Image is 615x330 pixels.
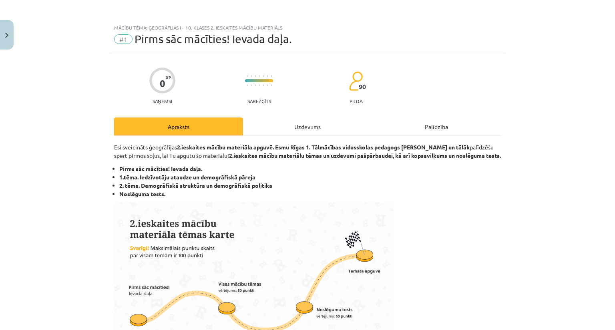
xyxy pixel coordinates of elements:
[255,84,255,86] img: icon-short-line-57e1e144782c952c97e751825c79c345078a6d821885a25fce030b3d8c18986b.svg
[119,190,165,197] strong: Noslēguma tests.
[119,173,255,181] strong: 1.tēma. Iedzīvotāju ataudze un demogrāfiskā pāreja
[372,117,501,135] div: Palīdzība
[114,117,243,135] div: Apraksts
[350,98,362,104] p: pilda
[247,84,247,86] img: icon-short-line-57e1e144782c952c97e751825c79c345078a6d821885a25fce030b3d8c18986b.svg
[114,34,133,44] span: #1
[135,32,292,46] span: Pirms sāc mācīties! Ievada daļa.
[229,152,501,159] strong: 2.ieskaites mācību materiālu tēmas un uzdevumi pašpārbaudei, kā arī kopsavilkums un noslēguma tests.
[267,75,267,77] img: icon-short-line-57e1e144782c952c97e751825c79c345078a6d821885a25fce030b3d8c18986b.svg
[114,143,501,160] p: Esi sveicināts ģeogrāfijas palīdzēšu spert pirmos soļus, lai Tu apgūtu šo materiālu!
[119,165,202,172] strong: Pirms sāc mācīties! Ievada daļa.
[271,84,271,86] img: icon-short-line-57e1e144782c952c97e751825c79c345078a6d821885a25fce030b3d8c18986b.svg
[251,75,251,77] img: icon-short-line-57e1e144782c952c97e751825c79c345078a6d821885a25fce030b3d8c18986b.svg
[149,98,175,104] p: Saņemsi
[251,84,251,86] img: icon-short-line-57e1e144782c952c97e751825c79c345078a6d821885a25fce030b3d8c18986b.svg
[114,25,501,30] div: Mācību tēma: Ģeogrāfijas i - 10. klases 2. ieskaites mācību materiāls
[263,75,263,77] img: icon-short-line-57e1e144782c952c97e751825c79c345078a6d821885a25fce030b3d8c18986b.svg
[247,75,247,77] img: icon-short-line-57e1e144782c952c97e751825c79c345078a6d821885a25fce030b3d8c18986b.svg
[119,182,272,189] strong: 2. tēma. Demogrāfiskā struktūra un demogrāfiskā politika
[247,98,271,104] p: Sarežģīts
[255,75,255,77] img: icon-short-line-57e1e144782c952c97e751825c79c345078a6d821885a25fce030b3d8c18986b.svg
[5,33,8,38] img: icon-close-lesson-0947bae3869378f0d4975bcd49f059093ad1ed9edebbc8119c70593378902aed.svg
[166,75,171,80] span: XP
[259,75,259,77] img: icon-short-line-57e1e144782c952c97e751825c79c345078a6d821885a25fce030b3d8c18986b.svg
[259,84,259,86] img: icon-short-line-57e1e144782c952c97e751825c79c345078a6d821885a25fce030b3d8c18986b.svg
[263,84,263,86] img: icon-short-line-57e1e144782c952c97e751825c79c345078a6d821885a25fce030b3d8c18986b.svg
[160,78,165,89] div: 0
[349,71,363,91] img: students-c634bb4e5e11cddfef0936a35e636f08e4e9abd3cc4e673bd6f9a4125e45ecb1.svg
[177,143,470,151] strong: 2.ieskaites mācību materiāla apguvē. Esmu Rīgas 1. Tālmācības vidusskolas pedagogs [PERSON_NAME] ...
[271,75,271,77] img: icon-short-line-57e1e144782c952c97e751825c79c345078a6d821885a25fce030b3d8c18986b.svg
[243,117,372,135] div: Uzdevums
[359,83,366,90] span: 90
[267,84,267,86] img: icon-short-line-57e1e144782c952c97e751825c79c345078a6d821885a25fce030b3d8c18986b.svg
